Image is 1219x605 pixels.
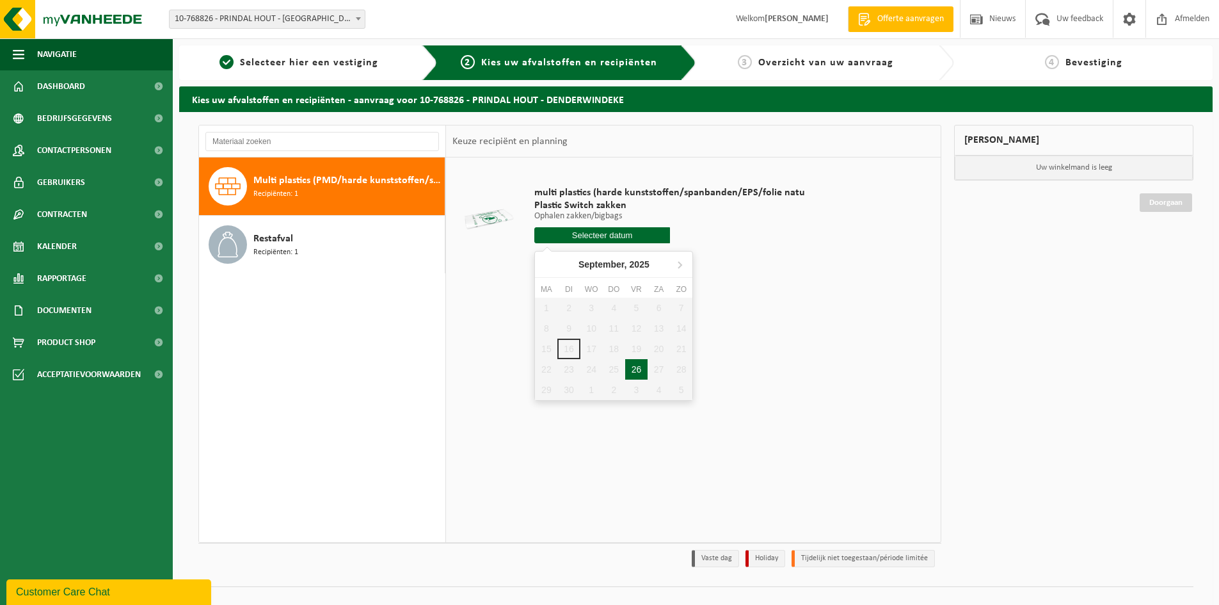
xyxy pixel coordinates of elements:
li: Vaste dag [692,550,739,567]
input: Selecteer datum [534,227,670,243]
div: za [648,283,670,296]
span: 10-768826 - PRINDAL HOUT - DENDERWINDEKE [170,10,365,28]
span: Plastic Switch zakken [534,199,805,212]
span: Bedrijfsgegevens [37,102,112,134]
span: 10-768826 - PRINDAL HOUT - DENDERWINDEKE [169,10,365,29]
span: multi plastics (harde kunststoffen/spanbanden/EPS/folie natu [534,186,805,199]
iframe: chat widget [6,577,214,605]
div: di [557,283,580,296]
span: Documenten [37,294,92,327]
span: Bevestiging [1065,58,1122,68]
a: 1Selecteer hier een vestiging [186,55,412,70]
span: Kalender [37,230,77,262]
li: Tijdelijk niet toegestaan/période limitée [792,550,935,567]
span: 2 [461,55,475,69]
span: Recipiënten: 1 [253,246,298,259]
span: Selecteer hier een vestiging [240,58,378,68]
i: 2025 [630,260,649,269]
span: Multi plastics (PMD/harde kunststoffen/spanbanden/EPS/folie naturel/folie gemengd) [253,173,442,188]
div: September, [573,254,655,275]
a: Offerte aanvragen [848,6,953,32]
span: Offerte aanvragen [874,13,947,26]
span: Dashboard [37,70,85,102]
button: Restafval Recipiënten: 1 [199,216,445,273]
span: Gebruikers [37,166,85,198]
div: ma [535,283,557,296]
span: Contracten [37,198,87,230]
a: Doorgaan [1140,193,1192,212]
span: 1 [219,55,234,69]
span: Recipiënten: 1 [253,188,298,200]
div: do [603,283,625,296]
button: Multi plastics (PMD/harde kunststoffen/spanbanden/EPS/folie naturel/folie gemengd) Recipiënten: 1 [199,157,445,216]
div: zo [670,283,692,296]
span: Contactpersonen [37,134,111,166]
span: Kies uw afvalstoffen en recipiënten [481,58,657,68]
span: Rapportage [37,262,86,294]
h2: Kies uw afvalstoffen en recipiënten - aanvraag voor 10-768826 - PRINDAL HOUT - DENDERWINDEKE [179,86,1213,111]
li: Holiday [745,550,785,567]
div: Keuze recipiënt en planning [446,125,574,157]
span: Navigatie [37,38,77,70]
span: 3 [738,55,752,69]
div: [PERSON_NAME] [954,125,1193,156]
div: 26 [625,359,648,380]
p: Uw winkelmand is leeg [955,156,1193,180]
span: 4 [1045,55,1059,69]
span: Acceptatievoorwaarden [37,359,141,391]
p: Ophalen zakken/bigbags [534,212,805,221]
span: Restafval [253,231,293,246]
span: Product Shop [37,327,95,359]
input: Materiaal zoeken [205,132,439,151]
div: vr [625,283,648,296]
span: Overzicht van uw aanvraag [758,58,893,68]
div: wo [580,283,603,296]
strong: [PERSON_NAME] [765,14,829,24]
